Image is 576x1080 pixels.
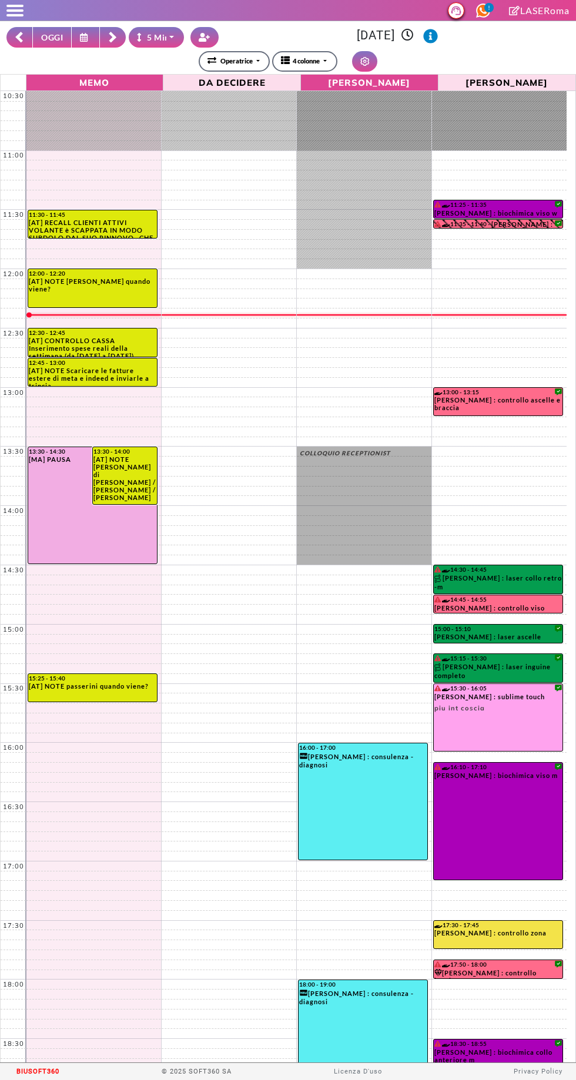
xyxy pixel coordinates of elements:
img: PERCORSO [434,575,443,583]
div: 11:35 - 11:40 [434,220,492,227]
div: 17:30 - 17:45 [434,921,562,928]
div: 12:00 [1,270,26,278]
div: 18:00 [1,980,26,988]
span: Da Decidere [166,76,297,88]
i: Il cliente ha degli insoluti [434,221,441,227]
div: [PERSON_NAME] : controllo inguine [434,969,562,978]
div: [PERSON_NAME] : consulenza - diagnosi [299,752,427,772]
div: 17:30 [1,921,26,930]
div: 17:50 - 18:00 [434,961,562,968]
div: [PERSON_NAME] : controllo zona [434,929,562,940]
i: Categoria cliente: Diamante [434,969,442,977]
div: 11:25 - 11:35 [434,201,562,209]
div: 14:45 - 14:55 [434,596,562,603]
div: 14:30 [1,566,26,574]
a: Privacy Policy [514,1068,562,1075]
span: piu int coscia [434,679,562,691]
div: 13:30 - 14:00 [93,448,156,455]
div: 10:30 [1,92,26,100]
div: 14:30 - 14:45 [434,566,562,573]
a: LASERoma [509,5,570,16]
div: [PERSON_NAME] : controllo viso [491,220,562,228]
div: 11:30 - 11:45 [29,211,156,218]
i: Il cliente ha degli insoluti [434,655,441,661]
div: 13:30 - 14:30 [29,448,156,455]
div: 15:00 - 15:10 [434,625,562,632]
i: Categoria cliente: Nuovo [299,752,309,761]
i: Il cliente ha degli insoluti [434,764,441,770]
div: 15:30 [1,684,26,692]
button: Crea nuovo contatto rapido [190,27,219,48]
div: 16:30 [1,803,26,811]
div: 18:00 - 19:00 [299,981,427,988]
i: Il cliente ha degli insoluti [434,1041,441,1047]
div: COLLOQUIO RECEPTIONIST [300,450,428,460]
i: Il cliente ha degli insoluti [434,566,441,572]
div: 16:10 - 17:10 [434,763,562,771]
div: [PERSON_NAME] : sublime touch [434,693,562,712]
h3: [DATE] [225,28,570,43]
i: Il cliente ha degli insoluti [434,685,441,691]
div: 15:30 - 16:05 [434,685,562,692]
span: [PERSON_NAME] [441,76,572,88]
i: Categoria cliente: Nuovo [299,988,309,998]
div: 17:00 [1,862,26,870]
div: 18:30 [1,1039,26,1048]
div: [PERSON_NAME] : laser collo retro -m [434,574,562,593]
span: piu int coscia [434,700,562,712]
div: 15:00 [1,625,26,633]
button: OGGI [32,27,72,48]
i: Il cliente ha degli insoluti [434,202,441,207]
div: 5 Minuti [137,31,180,43]
div: 13:00 - 13:15 [434,388,562,395]
a: Licenza D'uso [334,1068,382,1075]
div: 15:25 - 15:40 [29,675,156,682]
div: 12:00 - 12:20 [29,270,156,277]
div: [PERSON_NAME] : controllo viso [434,604,562,613]
div: 11:30 [1,210,26,219]
i: Il cliente ha degli insoluti [434,961,441,967]
div: 12:30 [1,329,26,337]
div: [AT] CONTROLLO CASSA Inserimento spese reali della settimana (da [DATE] a [DATE]) [29,337,156,357]
div: [AT] RECALL CLIENTI ATTIVI VOLANTE è SCAPPATA IN MODO SUBDOLO DAL SUO RINNOVO.. CHE DEVE FA? [29,219,156,238]
span: + controllo gambe [434,411,562,423]
div: 11:00 [1,151,26,159]
div: 14:00 [1,507,26,515]
div: [PERSON_NAME] : laser inguine completo [434,663,562,682]
div: [AT] NOTE passerini quando viene? [29,682,156,690]
div: [MA] PAUSA [29,455,156,463]
div: [AT] NOTE [PERSON_NAME] quando viene? [29,277,156,293]
div: 13:30 [1,447,26,455]
div: [PERSON_NAME] : biochimica viso m [434,772,562,783]
i: Il cliente ha degli insoluti [434,596,441,602]
div: [PERSON_NAME] : biochimica viso w [434,209,562,218]
div: [PERSON_NAME] : controllo ascelle e braccia [434,396,562,415]
div: [AT] NOTE [PERSON_NAME] di [PERSON_NAME] / [PERSON_NAME] / [PERSON_NAME] [93,455,156,501]
div: 13:00 [1,388,26,397]
i: Clicca per andare alla pagina di firma [509,6,520,15]
div: [AT] NOTE Scaricare le fatture estere di meta e indeed e inviarle a trincia [29,367,156,386]
span: Memo [29,76,160,88]
div: 16:00 [1,743,26,752]
div: 16:00 - 17:00 [299,744,427,751]
div: [PERSON_NAME] : laser ascelle [434,633,562,643]
span: [PERSON_NAME] [304,76,435,88]
div: [PERSON_NAME] : consulenza - diagnosi [299,988,427,1008]
div: 12:30 - 12:45 [29,329,156,336]
div: [PERSON_NAME] : biochimica collo anteriore m [434,1048,562,1067]
div: 12:45 - 13:00 [29,359,156,366]
div: 18:30 - 18:55 [434,1040,562,1048]
img: PERCORSO [434,663,443,672]
div: 15:15 - 15:30 [434,655,562,662]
